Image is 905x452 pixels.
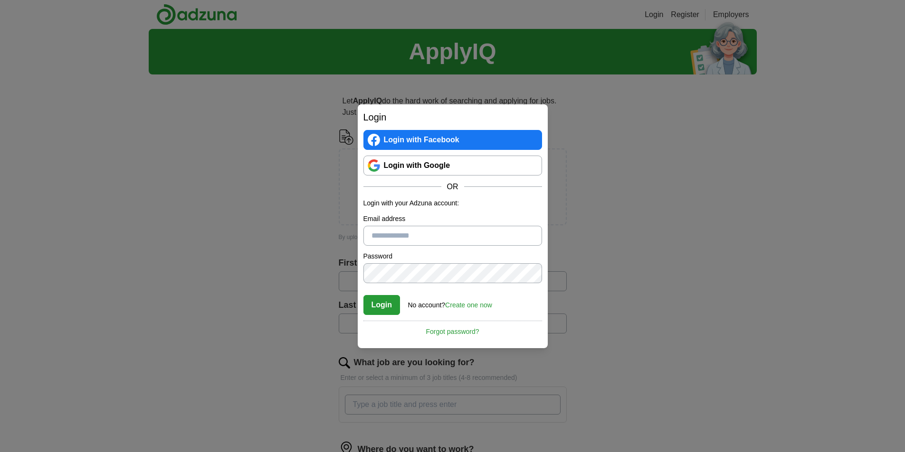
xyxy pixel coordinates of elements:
label: Email address [363,214,542,224]
div: No account? [408,295,492,310]
h2: Login [363,110,542,124]
span: OR [441,181,464,193]
p: Login with your Adzuna account: [363,198,542,208]
label: Password [363,251,542,261]
a: Forgot password? [363,321,542,337]
a: Create one now [445,301,492,309]
a: Login with Facebook [363,130,542,150]
a: Login with Google [363,156,542,175]
button: Login [363,295,400,315]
